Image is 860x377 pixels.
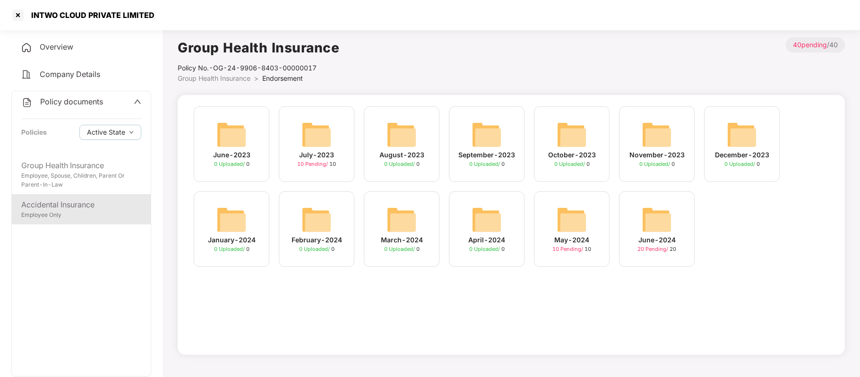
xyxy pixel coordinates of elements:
[21,69,32,80] img: svg+xml;base64,PHN2ZyB4bWxucz0iaHR0cDovL3d3dy53My5vcmcvMjAwMC9zdmciIHdpZHRoPSIyNCIgaGVpZ2h0PSIyNC...
[548,150,596,160] div: October-2023
[40,42,73,51] span: Overview
[40,97,103,106] span: Policy documents
[301,205,332,235] img: svg+xml;base64,PHN2ZyB4bWxucz0iaHR0cDovL3d3dy53My5vcmcvMjAwMC9zdmciIHdpZHRoPSI2NCIgaGVpZ2h0PSI2NC...
[21,127,47,137] div: Policies
[21,42,32,53] img: svg+xml;base64,PHN2ZyB4bWxucz0iaHR0cDovL3d3dy53My5vcmcvMjAwMC9zdmciIHdpZHRoPSIyNCIgaGVpZ2h0PSIyNC...
[642,120,672,150] img: svg+xml;base64,PHN2ZyB4bWxucz0iaHR0cDovL3d3dy53My5vcmcvMjAwMC9zdmciIHdpZHRoPSI2NCIgaGVpZ2h0PSI2NC...
[214,246,246,252] span: 0 Uploaded /
[793,41,827,49] span: 40 pending
[458,150,515,160] div: September-2023
[79,125,141,140] button: Active Statedown
[639,161,671,167] span: 0 Uploaded /
[21,199,141,211] div: Accidental Insurance
[299,246,331,252] span: 0 Uploaded /
[213,150,250,160] div: June-2023
[262,74,303,82] span: Endorsement
[214,160,249,168] div: 0
[40,69,100,79] span: Company Details
[387,205,417,235] img: svg+xml;base64,PHN2ZyB4bWxucz0iaHR0cDovL3d3dy53My5vcmcvMjAwMC9zdmciIHdpZHRoPSI2NCIgaGVpZ2h0PSI2NC...
[786,37,845,52] p: / 40
[129,130,134,135] span: down
[297,161,329,167] span: 10 Pending /
[639,160,675,168] div: 0
[637,246,670,252] span: 20 Pending /
[384,160,420,168] div: 0
[727,120,757,150] img: svg+xml;base64,PHN2ZyB4bWxucz0iaHR0cDovL3d3dy53My5vcmcvMjAwMC9zdmciIHdpZHRoPSI2NCIgaGVpZ2h0PSI2NC...
[21,211,141,220] div: Employee Only
[552,246,585,252] span: 10 Pending /
[178,74,250,82] span: Group Health Insurance
[292,235,342,245] div: February-2024
[301,120,332,150] img: svg+xml;base64,PHN2ZyB4bWxucz0iaHR0cDovL3d3dy53My5vcmcvMjAwMC9zdmciIHdpZHRoPSI2NCIgaGVpZ2h0PSI2NC...
[214,245,249,253] div: 0
[469,161,501,167] span: 0 Uploaded /
[557,120,587,150] img: svg+xml;base64,PHN2ZyB4bWxucz0iaHR0cDovL3d3dy53My5vcmcvMjAwMC9zdmciIHdpZHRoPSI2NCIgaGVpZ2h0PSI2NC...
[638,235,676,245] div: June-2024
[21,171,141,189] div: Employee, Spouse, Children, Parent Or Parent-In-Law
[557,205,587,235] img: svg+xml;base64,PHN2ZyB4bWxucz0iaHR0cDovL3d3dy53My5vcmcvMjAwMC9zdmciIHdpZHRoPSI2NCIgaGVpZ2h0PSI2NC...
[134,98,141,105] span: up
[552,245,591,253] div: 10
[384,161,416,167] span: 0 Uploaded /
[87,127,125,137] span: Active State
[637,245,676,253] div: 20
[297,160,336,168] div: 10
[216,205,247,235] img: svg+xml;base64,PHN2ZyB4bWxucz0iaHR0cDovL3d3dy53My5vcmcvMjAwMC9zdmciIHdpZHRoPSI2NCIgaGVpZ2h0PSI2NC...
[469,160,505,168] div: 0
[178,37,339,58] h1: Group Health Insurance
[384,246,416,252] span: 0 Uploaded /
[26,10,155,20] div: INTWO CLOUD PRIVATE LIMITED
[715,150,769,160] div: December-2023
[214,161,246,167] span: 0 Uploaded /
[472,120,502,150] img: svg+xml;base64,PHN2ZyB4bWxucz0iaHR0cDovL3d3dy53My5vcmcvMjAwMC9zdmciIHdpZHRoPSI2NCIgaGVpZ2h0PSI2NC...
[724,161,757,167] span: 0 Uploaded /
[299,245,335,253] div: 0
[472,205,502,235] img: svg+xml;base64,PHN2ZyB4bWxucz0iaHR0cDovL3d3dy53My5vcmcvMjAwMC9zdmciIHdpZHRoPSI2NCIgaGVpZ2h0PSI2NC...
[642,205,672,235] img: svg+xml;base64,PHN2ZyB4bWxucz0iaHR0cDovL3d3dy53My5vcmcvMjAwMC9zdmciIHdpZHRoPSI2NCIgaGVpZ2h0PSI2NC...
[208,235,256,245] div: January-2024
[554,160,590,168] div: 0
[468,235,505,245] div: April-2024
[254,74,258,82] span: >
[384,245,420,253] div: 0
[387,120,417,150] img: svg+xml;base64,PHN2ZyB4bWxucz0iaHR0cDovL3d3dy53My5vcmcvMjAwMC9zdmciIHdpZHRoPSI2NCIgaGVpZ2h0PSI2NC...
[554,235,589,245] div: May-2024
[554,161,586,167] span: 0 Uploaded /
[299,150,334,160] div: July-2023
[21,160,141,171] div: Group Health Insurance
[21,97,33,108] img: svg+xml;base64,PHN2ZyB4bWxucz0iaHR0cDovL3d3dy53My5vcmcvMjAwMC9zdmciIHdpZHRoPSIyNCIgaGVpZ2h0PSIyNC...
[379,150,424,160] div: August-2023
[469,246,501,252] span: 0 Uploaded /
[216,120,247,150] img: svg+xml;base64,PHN2ZyB4bWxucz0iaHR0cDovL3d3dy53My5vcmcvMjAwMC9zdmciIHdpZHRoPSI2NCIgaGVpZ2h0PSI2NC...
[381,235,423,245] div: March-2024
[178,63,339,73] div: Policy No.- OG-24-9906-8403-00000017
[724,160,760,168] div: 0
[629,150,685,160] div: November-2023
[469,245,505,253] div: 0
